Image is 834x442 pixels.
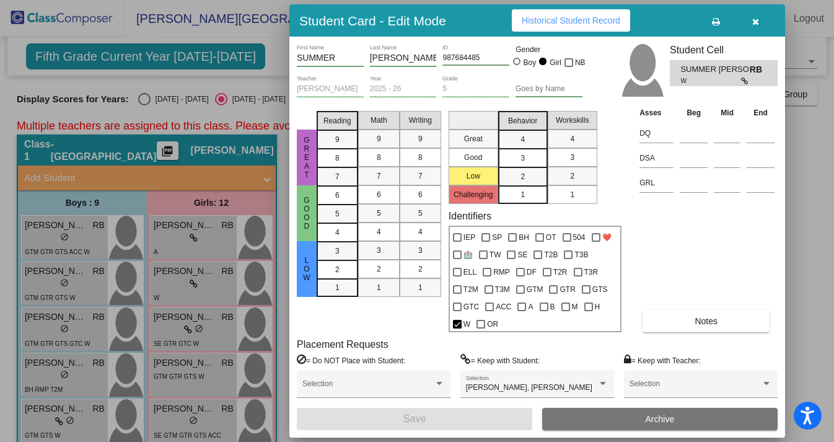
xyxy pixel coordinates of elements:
[466,383,592,392] span: [PERSON_NAME], [PERSON_NAME]
[695,316,718,326] span: Notes
[442,54,509,63] input: Enter ID
[377,152,381,163] span: 8
[544,247,558,262] span: T2B
[570,189,574,200] span: 1
[646,414,675,424] span: Archive
[750,63,767,76] span: RB
[463,299,479,314] span: GTC
[301,256,312,282] span: Low
[523,57,537,68] div: Boy
[546,230,556,245] span: OT
[418,263,423,275] span: 2
[377,245,381,256] span: 3
[680,76,740,86] span: W
[301,196,312,231] span: Good
[418,189,423,200] span: 6
[556,115,589,126] span: Workskills
[301,136,312,179] span: Great
[297,85,364,94] input: teacher
[602,230,612,245] span: ❤️
[677,106,711,120] th: Beg
[377,226,381,237] span: 4
[449,210,491,222] label: Identifiers
[572,299,578,314] span: M
[519,230,529,245] span: BH
[744,106,778,120] th: End
[377,133,381,144] span: 9
[297,408,532,430] button: Save
[335,190,340,201] span: 6
[527,282,543,297] span: GTM
[409,115,432,126] span: Writing
[335,171,340,182] span: 7
[463,230,475,245] span: IEP
[495,282,510,297] span: T3M
[377,263,381,275] span: 2
[570,170,574,182] span: 2
[508,115,537,126] span: Behavior
[520,171,525,182] span: 2
[516,44,582,55] mat-label: Gender
[403,413,426,424] span: Save
[418,208,423,219] span: 5
[520,189,525,200] span: 1
[493,265,510,280] span: RMP
[496,299,511,314] span: ACC
[670,44,778,56] h3: Student Cell
[460,354,540,366] label: = Keep with Student:
[463,282,478,297] span: T2M
[574,247,588,262] span: T3B
[549,57,561,68] div: Girl
[489,247,501,262] span: TW
[371,115,387,126] span: Math
[418,282,423,293] span: 1
[335,227,340,238] span: 4
[595,299,600,314] span: H
[463,317,470,332] span: W
[592,282,608,297] span: GTS
[570,133,574,144] span: 4
[299,13,446,29] h3: Student Card - Edit Mode
[550,299,555,314] span: B
[335,245,340,257] span: 3
[575,55,586,70] span: NB
[542,408,778,430] button: Archive
[492,230,502,245] span: SP
[463,265,476,280] span: ELL
[584,265,599,280] span: T3R
[335,282,340,293] span: 1
[636,106,677,120] th: Asses
[520,134,525,145] span: 4
[680,63,749,76] span: SUMMER [PERSON_NAME]
[335,208,340,219] span: 5
[377,208,381,219] span: 5
[297,354,405,366] label: = Do NOT Place with Student:
[463,247,473,262] span: 🏥
[335,134,340,145] span: 9
[560,282,575,297] span: GTR
[516,85,582,94] input: goes by name
[297,338,388,350] label: Placement Requests
[643,310,770,332] button: Notes
[522,15,620,25] span: Historical Student Record
[639,174,674,192] input: assessment
[512,9,630,32] button: Historical Student Record
[418,226,423,237] span: 4
[418,133,423,144] span: 9
[335,264,340,275] span: 2
[527,265,537,280] span: DF
[377,189,381,200] span: 6
[553,265,568,280] span: T2R
[711,106,744,120] th: Mid
[418,245,423,256] span: 3
[570,152,574,163] span: 3
[520,152,525,164] span: 3
[528,299,533,314] span: A
[624,354,701,366] label: = Keep with Teacher:
[639,149,674,167] input: assessment
[487,317,498,332] span: OR
[370,85,437,94] input: year
[377,282,381,293] span: 1
[573,230,586,245] span: 504
[323,115,351,126] span: Reading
